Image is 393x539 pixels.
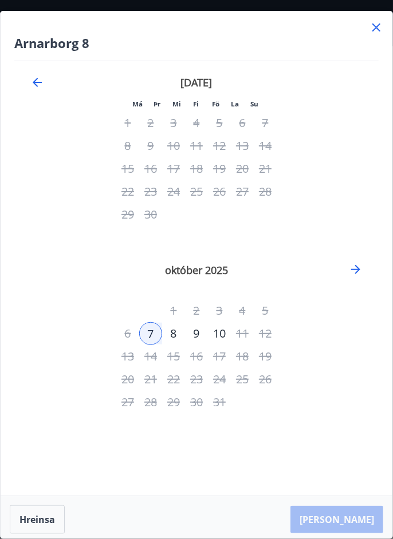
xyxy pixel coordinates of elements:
[208,134,231,157] td: Not available. föstudagur, 12. september 2025
[208,368,231,391] td: Not available. föstudagur, 24. október 2025
[116,180,139,203] td: Not available. mánudagur, 22. september 2025
[116,112,139,134] td: Not available. mánudagur, 1. september 2025
[116,345,139,368] td: Not available. mánudagur, 13. október 2025
[208,134,231,157] div: Aðeins útritun í boði
[139,322,162,345] td: Selected as start date. þriðjudagur, 7. október 2025
[208,345,231,368] td: Not available. föstudagur, 17. október 2025
[185,180,208,203] div: Aðeins útritun í boði
[133,100,143,108] small: Má
[185,322,208,345] td: Choose fimmtudagur, 9. október 2025 as your check-out date. It’s available.
[139,112,162,134] td: Not available. þriðjudagur, 2. september 2025
[208,391,231,414] div: Aðeins útritun í boði
[14,61,379,437] div: Calendar
[251,100,259,108] small: Su
[231,157,254,180] td: Not available. laugardagur, 20. september 2025
[162,157,185,180] td: Not available. miðvikudagur, 17. september 2025
[139,180,162,203] td: Not available. þriðjudagur, 23. september 2025
[10,505,65,534] button: Hreinsa
[254,180,277,203] td: Not available. sunnudagur, 28. september 2025
[165,263,228,277] strong: október 2025
[185,322,208,345] div: 9
[116,157,139,180] td: Not available. mánudagur, 15. september 2025
[208,157,231,180] td: Not available. föstudagur, 19. september 2025
[181,76,213,89] strong: [DATE]
[185,134,208,157] td: Not available. fimmtudagur, 11. september 2025
[254,322,277,345] td: Not available. sunnudagur, 12. október 2025
[116,322,139,345] td: Not available. mánudagur, 6. október 2025
[139,134,162,157] td: Not available. þriðjudagur, 9. september 2025
[231,345,254,368] td: Not available. laugardagur, 18. október 2025
[185,345,208,368] td: Not available. fimmtudagur, 16. október 2025
[185,112,208,134] td: Not available. fimmtudagur, 4. september 2025
[208,391,231,414] td: Not available. föstudagur, 31. október 2025
[185,391,208,414] td: Not available. fimmtudagur, 30. október 2025
[208,112,231,134] td: Not available. föstudagur, 5. september 2025
[162,322,185,345] td: Choose miðvikudagur, 8. október 2025 as your check-out date. It’s available.
[231,134,254,157] td: Not available. laugardagur, 13. september 2025
[139,368,162,391] td: Not available. þriðjudagur, 21. október 2025
[349,263,363,276] div: Move forward to switch to the next month.
[231,299,254,322] td: Not available. laugardagur, 4. október 2025
[208,322,231,345] td: Choose föstudagur, 10. október 2025 as your check-out date. It’s available.
[185,157,208,180] td: Not available. fimmtudagur, 18. september 2025
[116,203,139,226] td: Not available. mánudagur, 29. september 2025
[162,180,185,203] td: Not available. miðvikudagur, 24. september 2025
[162,299,185,322] td: Not available. miðvikudagur, 1. október 2025
[172,100,181,108] small: Mi
[162,112,185,134] td: Not available. miðvikudagur, 3. september 2025
[116,134,139,157] div: Aðeins útritun í boði
[162,322,185,345] div: 8
[185,180,208,203] td: Not available. fimmtudagur, 25. september 2025
[185,299,208,322] td: Not available. fimmtudagur, 2. október 2025
[254,345,277,368] td: Not available. sunnudagur, 19. október 2025
[231,180,254,203] td: Not available. laugardagur, 27. september 2025
[162,391,185,414] td: Not available. miðvikudagur, 29. október 2025
[116,391,139,414] td: Not available. mánudagur, 27. október 2025
[139,203,162,226] td: Not available. þriðjudagur, 30. september 2025
[254,112,277,134] td: Not available. sunnudagur, 7. september 2025
[139,345,162,368] td: Not available. þriðjudagur, 14. október 2025
[254,134,277,157] td: Not available. sunnudagur, 14. september 2025
[116,368,139,391] td: Not available. mánudagur, 20. október 2025
[231,322,254,345] td: Not available. laugardagur, 11. október 2025
[231,100,239,108] small: La
[139,391,162,414] td: Not available. þriðjudagur, 28. október 2025
[139,322,162,345] div: 7
[212,100,219,108] small: Fö
[194,100,199,108] small: Fi
[208,180,231,203] td: Not available. föstudagur, 26. september 2025
[162,134,185,157] td: Not available. miðvikudagur, 10. september 2025
[162,368,185,391] td: Not available. miðvikudagur, 22. október 2025
[231,112,254,134] td: Not available. laugardagur, 6. september 2025
[231,368,254,391] td: Not available. laugardagur, 25. október 2025
[154,100,161,108] small: Þr
[208,322,231,345] div: Aðeins útritun í boði
[208,299,231,322] td: Not available. föstudagur, 3. október 2025
[254,368,277,391] td: Not available. sunnudagur, 26. október 2025
[254,157,277,180] td: Not available. sunnudagur, 21. september 2025
[116,134,139,157] td: Not available. mánudagur, 8. september 2025
[254,299,277,322] td: Not available. sunnudagur, 5. október 2025
[185,368,208,391] td: Not available. fimmtudagur, 23. október 2025
[30,76,44,89] div: Move backward to switch to the previous month.
[14,34,379,51] h4: Arnarborg 8
[208,368,231,391] div: Aðeins útritun í boði
[139,157,162,180] td: Not available. þriðjudagur, 16. september 2025
[162,345,185,368] td: Not available. miðvikudagur, 15. október 2025
[208,157,231,180] div: Aðeins útritun í boði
